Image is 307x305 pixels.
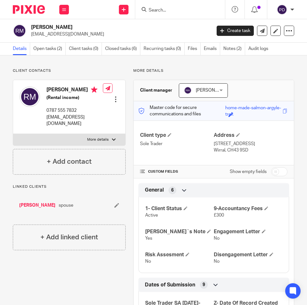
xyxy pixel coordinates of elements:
[40,232,98,242] h4: + Add linked client
[214,259,220,264] span: No
[46,87,103,95] h4: [PERSON_NAME]
[69,43,102,55] a: Client tasks (0)
[145,236,152,241] span: Yes
[145,213,158,218] span: Active
[13,5,45,14] img: Pixie
[277,4,287,15] img: svg%3E
[223,43,245,55] a: Notes (2)
[140,169,214,174] h4: CUSTOM FIELDS
[145,282,195,288] span: Dates of Submission
[214,141,287,147] p: [STREET_ADDRESS]
[87,137,109,142] p: More details
[59,202,73,209] span: spouse
[46,95,103,101] h5: (Rental income)
[31,31,207,37] p: [EMAIL_ADDRESS][DOMAIN_NAME]
[13,43,30,55] a: Details
[196,88,231,93] span: [PERSON_NAME]
[46,114,103,127] p: [EMAIL_ADDRESS][DOMAIN_NAME]
[144,43,185,55] a: Recurring tasks (0)
[148,8,206,13] input: Search
[31,24,172,31] h2: [PERSON_NAME]
[214,205,282,212] h4: 9-Accountancy Fees
[105,43,140,55] a: Closed tasks (6)
[248,43,271,55] a: Audit logs
[171,187,174,194] span: 6
[33,43,66,55] a: Open tasks (2)
[138,104,225,118] p: Master code for secure communications and files
[214,228,282,235] h4: Engagement Letter
[140,87,172,94] h3: Client manager
[13,24,26,37] img: svg%3E
[13,68,126,73] p: Client contacts
[46,107,103,114] p: 0787 555 7832
[225,105,281,112] div: home-made-salmon-argyle-trek
[214,236,220,241] span: No
[214,147,287,153] p: Wirral, CH43 9SD
[184,87,192,94] img: svg%3E
[145,251,214,258] h4: Risk Assesment
[188,43,201,55] a: Files
[214,132,287,139] h4: Address
[217,26,254,36] a: Create task
[214,213,224,218] span: £300
[140,141,214,147] p: Sole Trader
[204,43,220,55] a: Emails
[145,228,214,235] h4: [PERSON_NAME]`s Note
[145,259,151,264] span: No
[91,87,97,93] i: Primary
[145,187,164,194] span: General
[145,205,214,212] h4: 1- Client Status
[140,132,214,139] h4: Client type
[47,157,92,167] h4: + Add contact
[203,282,205,288] span: 9
[19,202,55,209] a: [PERSON_NAME]
[214,251,282,258] h4: Disengagement Letter
[13,184,126,189] p: Linked clients
[133,68,294,73] p: More details
[230,169,267,175] label: Show empty fields
[20,87,40,107] img: svg%3E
